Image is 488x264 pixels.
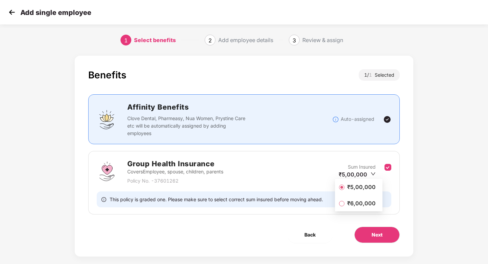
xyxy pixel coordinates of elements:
button: Next [354,227,400,243]
p: Covers Employee, spouse, children, parents [127,168,223,175]
span: This policy is graded one. Please make sure to select correct sum insured before moving ahead. [110,196,323,203]
button: Back [287,227,333,243]
span: 3 [293,37,296,44]
p: Auto-assigned [341,115,374,123]
span: 1 [124,37,128,44]
p: Sum Insured [348,163,376,171]
div: ₹5,00,000 [339,171,376,178]
span: info-circle [101,196,106,203]
img: svg+xml;base64,PHN2ZyBpZD0iVGljay0yNHgyNCIgeG1sbnM9Imh0dHA6Ly93d3cudzMub3JnLzIwMDAvc3ZnIiB3aWR0aD... [383,115,391,124]
span: ₹5,00,000 [344,183,378,191]
img: svg+xml;base64,PHN2ZyBpZD0iQWZmaW5pdHlfQmVuZWZpdHMiIGRhdGEtbmFtZT0iQWZmaW5pdHkgQmVuZWZpdHMiIHhtbG... [97,109,117,130]
span: 1 [369,72,375,78]
img: svg+xml;base64,PHN2ZyBpZD0iR3JvdXBfSGVhbHRoX0luc3VyYW5jZSIgZGF0YS1uYW1lPSJHcm91cCBIZWFsdGggSW5zdX... [97,161,117,182]
div: 1 / Selected [359,69,400,81]
img: svg+xml;base64,PHN2ZyBpZD0iSW5mb18tXzMyeDMyIiBkYXRhLW5hbWU9IkluZm8gLSAzMngzMiIgeG1sbnM9Imh0dHA6Ly... [332,116,339,123]
p: Policy No. - 37601262 [127,177,223,185]
span: 2 [208,37,212,44]
h2: Group Health Insurance [127,158,223,169]
img: svg+xml;base64,PHN2ZyB4bWxucz0iaHR0cDovL3d3dy53My5vcmcvMjAwMC9zdmciIHdpZHRoPSIzMCIgaGVpZ2h0PSIzMC... [7,7,17,17]
div: Benefits [88,69,126,81]
span: ₹6,00,000 [344,200,378,207]
div: Add employee details [218,35,273,45]
p: Clove Dental, Pharmeasy, Nua Women, Prystine Care etc will be automatically assigned by adding em... [127,115,250,137]
span: Next [372,231,382,239]
p: Add single employee [20,8,91,17]
span: down [371,171,376,176]
span: Back [304,231,316,239]
div: Select benefits [134,35,176,45]
h2: Affinity Benefits [127,101,333,113]
div: Review & assign [302,35,343,45]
